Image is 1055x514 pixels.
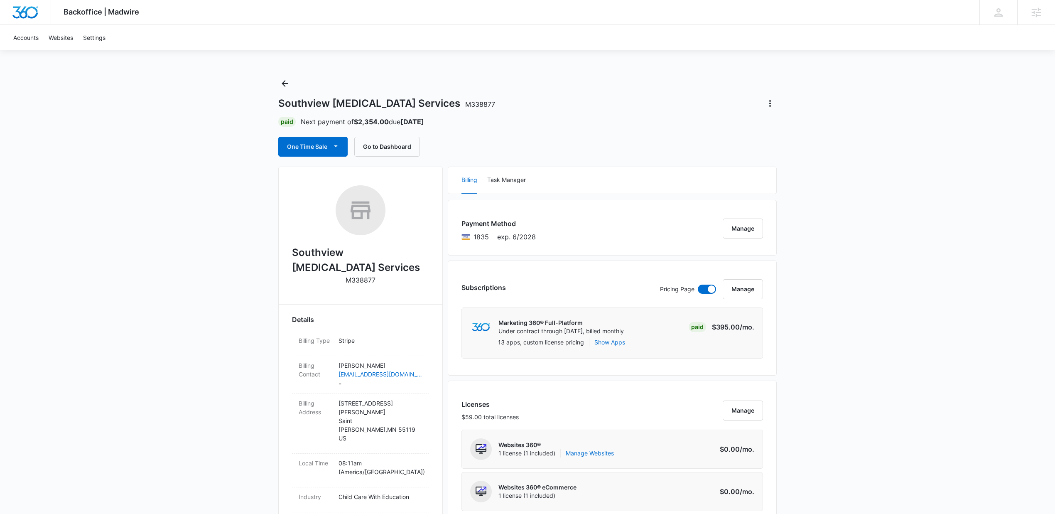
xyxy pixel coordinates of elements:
p: Marketing 360® Full-Platform [498,319,624,327]
dt: Billing Address [299,399,332,416]
span: Backoffice | Madwire [64,7,139,16]
p: 13 apps, custom license pricing [498,338,584,347]
button: Show Apps [594,338,625,347]
h3: Payment Method [461,219,536,229]
span: Visa ending with [474,232,489,242]
div: Local Time08:11am (America/[GEOGRAPHIC_DATA]) [292,454,429,487]
strong: $2,354.00 [354,118,389,126]
span: /mo. [740,445,754,453]
div: IndustryChild Care With Education [292,487,429,512]
div: Billing TypeStripe [292,331,429,356]
div: Paid [689,322,706,332]
button: One Time Sale [278,137,348,157]
strong: [DATE] [400,118,424,126]
h1: Southview [MEDICAL_DATA] Services [278,97,495,110]
dt: Local Time [299,459,332,467]
p: $0.00 [715,444,754,454]
p: Child Care With Education [339,492,422,501]
p: $59.00 total licenses [461,413,519,421]
a: Websites [44,25,78,50]
p: $0.00 [715,487,754,497]
p: Websites 360® [498,441,614,449]
p: Under contract through [DATE], billed monthly [498,327,624,335]
button: Back [278,77,292,90]
span: /mo. [740,487,754,496]
p: [PERSON_NAME] [339,361,422,370]
p: 08:11am ( America/[GEOGRAPHIC_DATA] ) [339,459,422,476]
button: Actions [763,97,777,110]
p: M338877 [346,275,375,285]
dt: Billing Contact [299,361,332,379]
div: Billing Address[STREET_ADDRESS][PERSON_NAME]Saint [PERSON_NAME],MN 55119US [292,394,429,454]
dt: Billing Type [299,336,332,345]
p: Stripe [339,336,422,345]
button: Billing [461,167,477,194]
span: exp. 6/2028 [497,232,536,242]
button: Manage [723,401,763,421]
dt: Industry [299,492,332,501]
button: Manage [723,219,763,239]
div: Paid [278,117,296,127]
span: 1 license (1 included) [498,449,614,457]
a: Accounts [8,25,44,50]
button: Go to Dashboard [354,137,420,157]
a: [EMAIL_ADDRESS][DOMAIN_NAME] [339,370,422,379]
img: marketing360Logo [472,323,490,332]
p: Next payment of due [301,117,424,127]
span: M338877 [465,100,495,108]
p: [STREET_ADDRESS][PERSON_NAME] Saint [PERSON_NAME] , MN 55119 US [339,399,422,443]
div: Billing Contact[PERSON_NAME][EMAIL_ADDRESS][DOMAIN_NAME]- [292,356,429,394]
p: Pricing Page [660,285,694,294]
h2: Southview [MEDICAL_DATA] Services [292,245,429,275]
button: Task Manager [487,167,526,194]
span: Details [292,315,314,325]
p: $395.00 [712,322,754,332]
dd: - [339,361,422,389]
a: Manage Websites [566,449,614,457]
h3: Licenses [461,399,519,409]
button: Manage [723,279,763,299]
p: Websites 360® eCommerce [498,483,577,492]
a: Settings [78,25,110,50]
h3: Subscriptions [461,283,506,293]
span: /mo. [740,323,754,331]
span: 1 license (1 included) [498,492,577,500]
